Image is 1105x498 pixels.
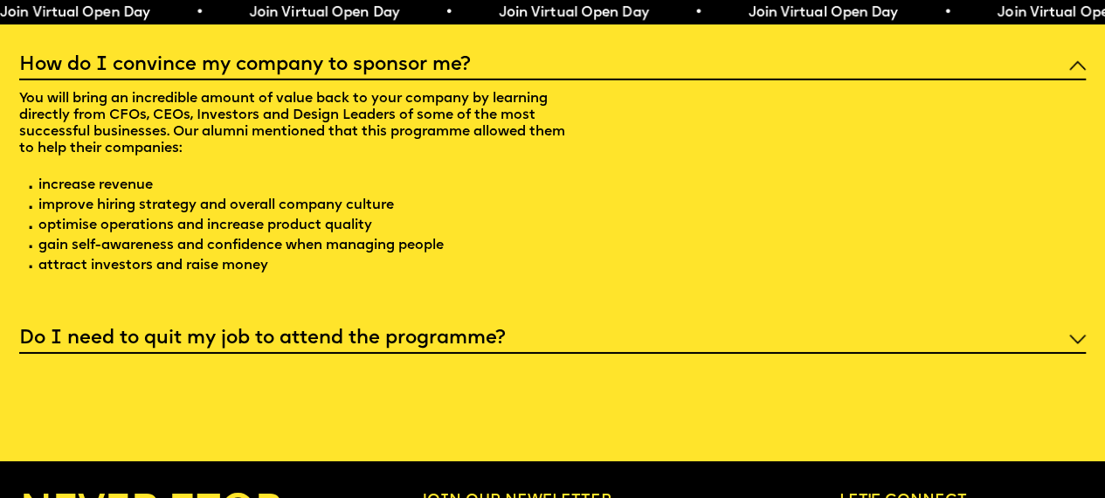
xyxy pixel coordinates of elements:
span: · [27,200,35,217]
span: · [27,259,35,276]
p: You will bring an incredible amount of value back to your company by learning directly from CFOs,... [19,80,578,290]
span: • [195,6,203,20]
span: · [27,239,35,256]
span: · [27,180,35,197]
h5: Do I need to quit my job to attend the programme? [19,330,506,348]
h5: How do I convince my company to sponsor me? [19,57,471,74]
span: • [694,6,701,20]
span: • [444,6,452,20]
span: • [943,6,950,20]
span: · [27,220,35,237]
